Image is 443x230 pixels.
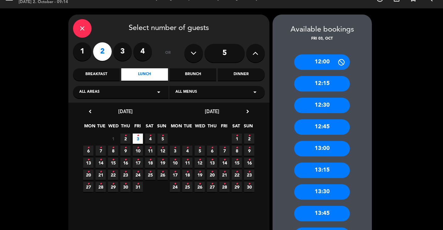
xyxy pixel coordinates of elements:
[124,167,127,177] i: •
[211,179,213,189] i: •
[145,146,155,156] span: 11
[108,146,118,156] span: 8
[112,143,114,153] i: •
[294,163,350,178] div: 13:15
[144,122,155,133] span: SAT
[161,131,164,141] i: •
[108,134,118,144] span: 1
[244,170,254,180] span: 23
[207,146,217,156] span: 6
[121,68,168,81] div: Lunch
[120,170,131,180] span: 23
[236,167,238,177] i: •
[223,155,226,165] i: •
[137,131,139,141] i: •
[170,68,216,81] div: Brunch
[251,88,259,96] i: arrow_drop_down
[133,170,143,180] span: 24
[87,143,89,153] i: •
[108,122,118,133] span: WED
[236,131,238,141] i: •
[133,146,143,156] span: 10
[294,119,350,135] div: 12:45
[157,122,167,133] span: SUN
[195,146,205,156] span: 5
[120,122,131,133] span: THU
[132,122,143,133] span: FRI
[112,167,114,177] i: •
[96,182,106,192] span: 28
[211,155,213,165] i: •
[87,108,93,115] i: chevron_left
[161,167,164,177] i: •
[232,182,242,192] span: 29
[83,146,93,156] span: 6
[211,167,213,177] i: •
[108,182,118,192] span: 29
[100,179,102,189] i: •
[219,122,229,133] span: FRI
[207,170,217,180] span: 20
[232,134,242,144] span: 1
[223,167,226,177] i: •
[195,158,205,168] span: 12
[157,134,168,144] span: 5
[207,122,217,133] span: THU
[232,170,242,180] span: 22
[87,155,89,165] i: •
[158,42,178,64] div: or
[161,155,164,165] i: •
[96,158,106,168] span: 14
[113,42,132,61] label: 3
[149,155,151,165] i: •
[118,108,133,114] span: [DATE]
[73,19,265,38] div: Select number of guests
[137,155,139,165] i: •
[244,146,254,156] span: 9
[73,68,120,81] div: Breakfast
[161,143,164,153] i: •
[195,182,205,192] span: 26
[120,182,131,192] span: 30
[170,146,180,156] span: 3
[248,155,250,165] i: •
[174,143,176,153] i: •
[155,88,162,96] i: arrow_drop_down
[124,155,127,165] i: •
[183,122,193,133] span: TUE
[170,170,180,180] span: 17
[248,179,250,189] i: •
[157,146,168,156] span: 12
[149,143,151,153] i: •
[273,24,372,36] div: Available bookings
[137,179,139,189] i: •
[157,158,168,168] span: 19
[219,170,230,180] span: 21
[145,158,155,168] span: 18
[145,170,155,180] span: 25
[218,68,265,81] div: Dinner
[207,182,217,192] span: 27
[133,158,143,168] span: 17
[248,167,250,177] i: •
[170,182,180,192] span: 24
[195,122,205,133] span: WED
[294,141,350,156] div: 13:00
[145,134,155,144] span: 4
[83,170,93,180] span: 20
[133,134,143,144] span: 3
[248,131,250,141] i: •
[175,89,197,95] span: All menus
[96,122,106,133] span: TUE
[100,167,102,177] i: •
[219,182,230,192] span: 28
[186,155,188,165] i: •
[294,76,350,92] div: 12:15
[223,143,226,153] i: •
[73,42,92,61] label: 1
[199,179,201,189] i: •
[83,182,93,192] span: 27
[205,108,219,114] span: [DATE]
[171,122,181,133] span: MON
[182,146,192,156] span: 4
